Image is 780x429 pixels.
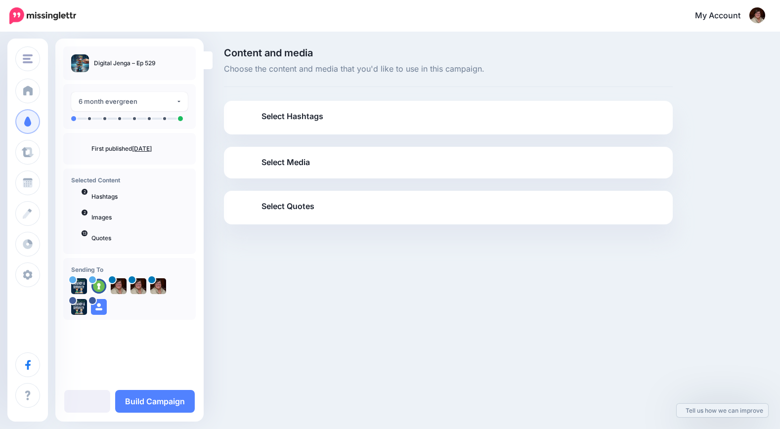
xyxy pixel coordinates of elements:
span: Choose the content and media that you'd like to use in this campaign. [224,63,673,76]
h4: Selected Content [71,176,188,184]
img: 7cf25c66112decd3d55fdc25649cab64_thumb.jpg [71,54,89,72]
p: Digital Jenga – Ep 529 [94,58,156,68]
img: 1550026576171-36640.png [130,278,146,294]
h4: Sending To [71,266,188,273]
div: 6 month evergreen [79,96,176,107]
span: Select Hashtags [261,110,323,123]
span: 2 [82,210,87,215]
img: menu.png [23,54,33,63]
p: Hashtags [91,192,188,201]
img: user_default_image.png [91,299,107,315]
a: Select Quotes [234,199,663,224]
a: Select Hashtags [234,109,663,134]
img: 1550026576171-36640.png [111,278,127,294]
p: Quotes [91,234,188,243]
img: 1550026576171-36640.png [150,278,166,294]
img: Missinglettr [9,7,76,24]
a: My Account [685,4,765,28]
p: First published [91,144,188,153]
span: Select Media [261,156,310,169]
p: Images [91,213,188,222]
img: fvLNK7oq-3848.jpg [91,278,107,294]
span: Content and media [224,48,673,58]
span: Select Quotes [261,200,314,213]
img: M793BMwe-3847.jpg [71,278,87,294]
img: 278626504_3114553688797903_4384812758264841569_n-bsa23382.jpg [71,299,87,315]
span: 2 [82,189,87,195]
a: Select Media [234,155,663,171]
span: 13 [82,230,87,236]
a: Tell us how we can improve [677,404,768,417]
button: 6 month evergreen [71,92,188,111]
a: [DATE] [132,145,152,152]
